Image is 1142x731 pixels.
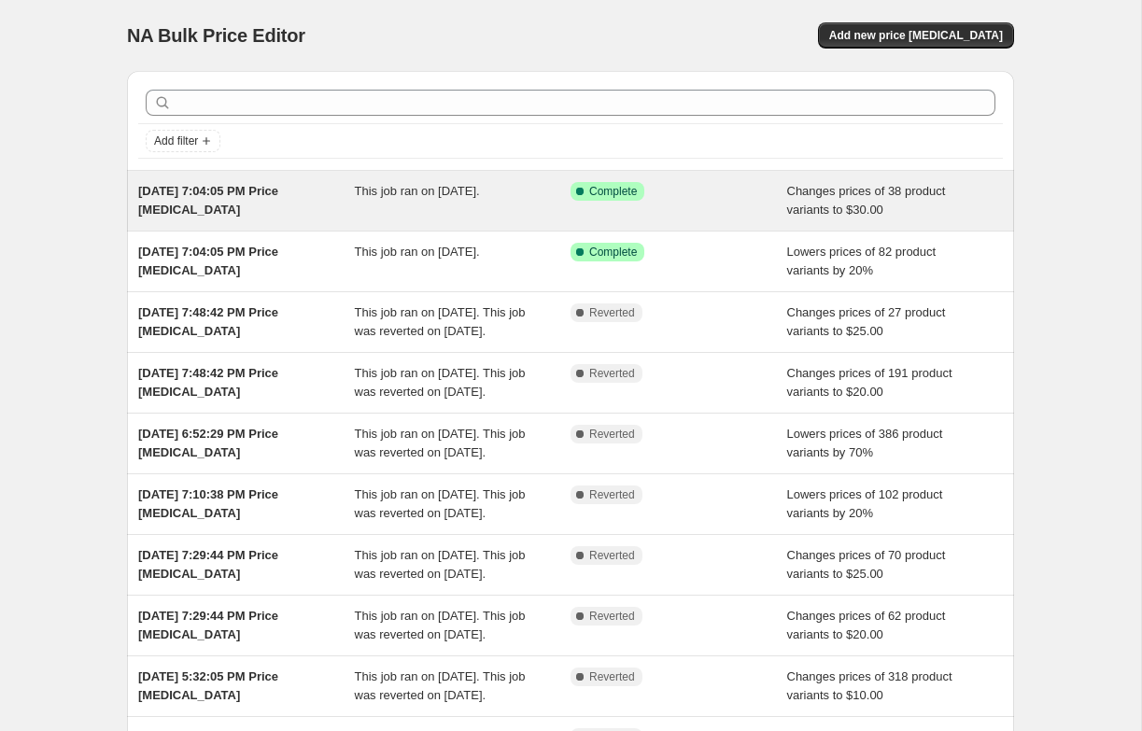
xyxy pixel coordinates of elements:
span: This job ran on [DATE]. This job was reverted on [DATE]. [355,305,526,338]
span: This job ran on [DATE]. This job was reverted on [DATE]. [355,427,526,459]
span: Changes prices of 38 product variants to $30.00 [787,184,946,217]
span: This job ran on [DATE]. This job was reverted on [DATE]. [355,487,526,520]
span: Reverted [589,427,635,442]
span: [DATE] 7:29:44 PM Price [MEDICAL_DATA] [138,609,278,641]
span: [DATE] 6:52:29 PM Price [MEDICAL_DATA] [138,427,278,459]
span: Reverted [589,609,635,624]
span: Lowers prices of 82 product variants by 20% [787,245,937,277]
span: Add filter [154,134,198,148]
span: This job ran on [DATE]. [355,184,480,198]
span: Reverted [589,669,635,684]
span: This job ran on [DATE]. This job was reverted on [DATE]. [355,366,526,399]
span: [DATE] 7:48:42 PM Price [MEDICAL_DATA] [138,305,278,338]
span: Lowers prices of 386 product variants by 70% [787,427,943,459]
span: NA Bulk Price Editor [127,25,305,46]
button: Add new price [MEDICAL_DATA] [818,22,1014,49]
span: Changes prices of 70 product variants to $25.00 [787,548,946,581]
span: Changes prices of 62 product variants to $20.00 [787,609,946,641]
span: [DATE] 5:32:05 PM Price [MEDICAL_DATA] [138,669,278,702]
span: Changes prices of 27 product variants to $25.00 [787,305,946,338]
span: [DATE] 7:48:42 PM Price [MEDICAL_DATA] [138,366,278,399]
span: This job ran on [DATE]. [355,245,480,259]
span: Changes prices of 191 product variants to $20.00 [787,366,952,399]
span: [DATE] 7:04:05 PM Price [MEDICAL_DATA] [138,245,278,277]
span: Complete [589,184,637,199]
span: Changes prices of 318 product variants to $10.00 [787,669,952,702]
span: This job ran on [DATE]. This job was reverted on [DATE]. [355,548,526,581]
span: [DATE] 7:29:44 PM Price [MEDICAL_DATA] [138,548,278,581]
span: This job ran on [DATE]. This job was reverted on [DATE]. [355,609,526,641]
span: Reverted [589,548,635,563]
span: Reverted [589,366,635,381]
span: Complete [589,245,637,260]
span: Add new price [MEDICAL_DATA] [829,28,1003,43]
span: Reverted [589,305,635,320]
span: Lowers prices of 102 product variants by 20% [787,487,943,520]
span: Reverted [589,487,635,502]
span: [DATE] 7:04:05 PM Price [MEDICAL_DATA] [138,184,278,217]
span: [DATE] 7:10:38 PM Price [MEDICAL_DATA] [138,487,278,520]
span: This job ran on [DATE]. This job was reverted on [DATE]. [355,669,526,702]
button: Add filter [146,130,220,152]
